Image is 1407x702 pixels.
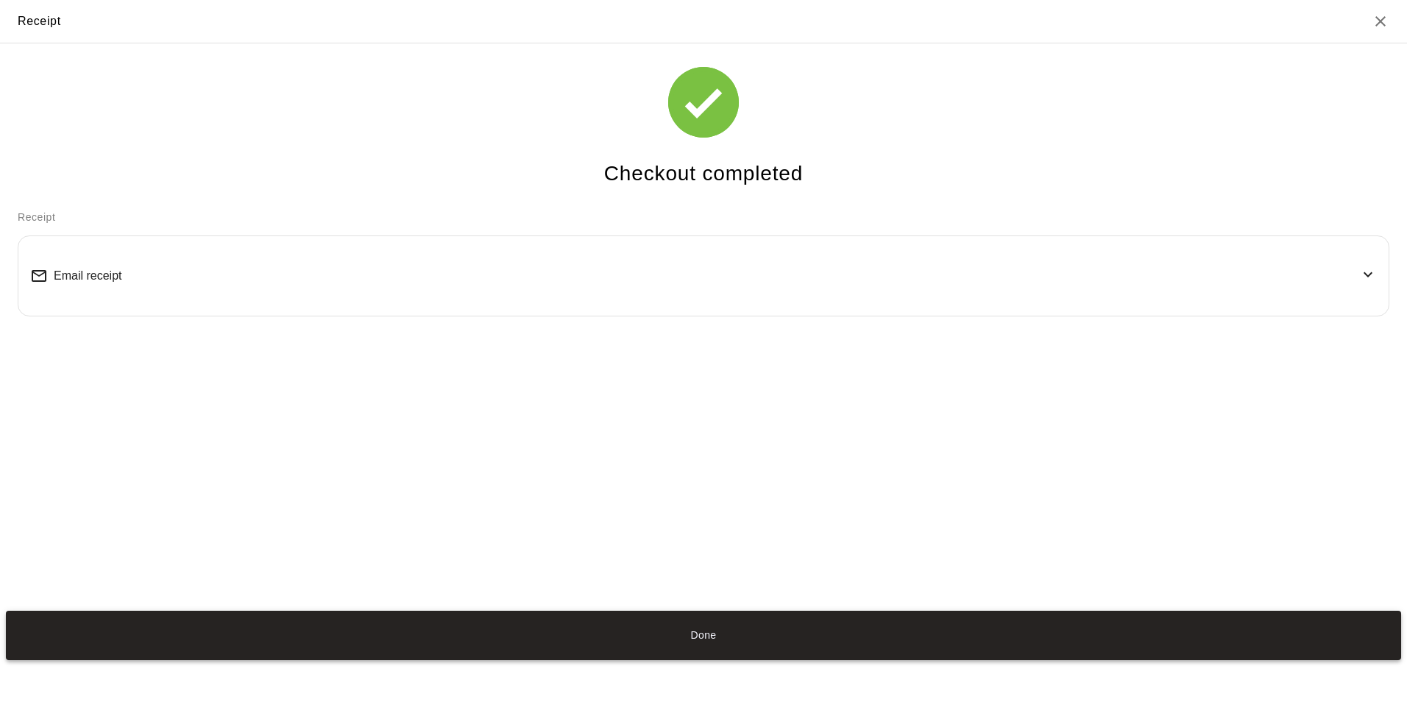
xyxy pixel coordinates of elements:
[6,611,1401,660] button: Done
[1372,13,1389,30] button: Close
[18,210,1389,225] p: Receipt
[604,161,803,187] h4: Checkout completed
[54,269,121,283] span: Email receipt
[18,12,61,31] div: Receipt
